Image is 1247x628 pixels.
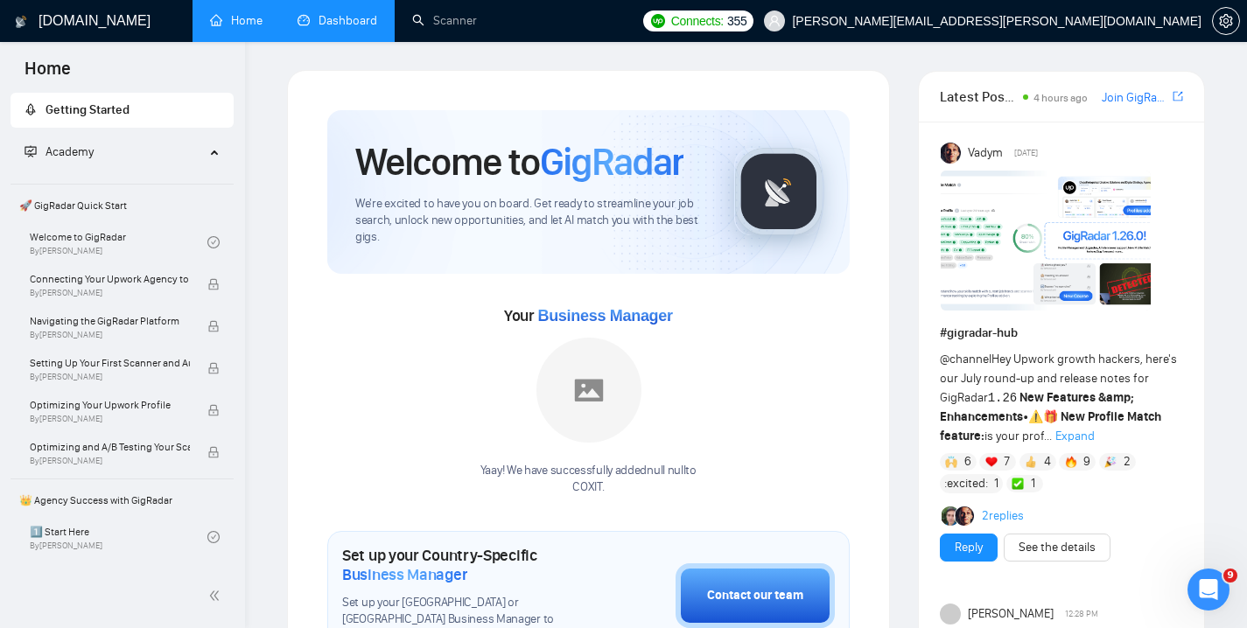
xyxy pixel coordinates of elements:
[1065,606,1098,622] span: 12:28 PM
[940,324,1183,343] h1: # gigradar-hub
[941,143,962,164] img: Vadym
[30,414,190,424] span: By [PERSON_NAME]
[11,93,234,128] li: Getting Started
[1043,409,1058,424] span: 🎁
[1031,475,1035,492] span: 1
[15,8,27,36] img: logo
[1025,456,1037,468] img: 👍
[207,362,220,374] span: lock
[651,14,665,28] img: upwork-logo.png
[25,145,37,157] span: fund-projection-screen
[30,312,190,330] span: Navigating the GigRadar Platform
[940,534,998,562] button: Reply
[988,391,1018,405] code: 1.26
[210,13,263,28] a: homeHome
[1004,453,1010,471] span: 7
[944,474,988,493] span: :excited:
[12,188,232,223] span: 🚀 GigRadar Quick Start
[207,320,220,332] span: lock
[207,531,220,543] span: check-circle
[1173,89,1183,103] span: export
[30,372,190,382] span: By [PERSON_NAME]
[342,546,588,584] h1: Set up your Country-Specific
[1033,92,1088,104] span: 4 hours ago
[207,278,220,290] span: lock
[536,338,641,443] img: placeholder.png
[30,456,190,466] span: By [PERSON_NAME]
[1102,88,1169,108] a: Join GigRadar Slack Community
[1044,453,1051,471] span: 4
[412,13,477,28] a: searchScanner
[968,604,1054,624] span: [PERSON_NAME]
[1065,456,1077,468] img: 🔥
[207,404,220,416] span: lock
[940,86,1019,108] span: Latest Posts from the GigRadar Community
[355,138,683,185] h1: Welcome to
[46,102,130,117] span: Getting Started
[676,563,835,628] button: Contact our team
[1104,456,1117,468] img: 🎉
[298,13,377,28] a: dashboardDashboard
[1012,478,1024,490] img: ✅
[11,56,85,93] span: Home
[727,11,746,31] span: 355
[982,507,1024,525] a: 2replies
[537,307,672,324] span: Business Manager
[30,396,190,414] span: Optimizing Your Upwork Profile
[30,288,190,298] span: By [PERSON_NAME]
[30,270,190,288] span: Connecting Your Upwork Agency to GigRadar
[964,453,971,471] span: 6
[207,446,220,458] span: lock
[985,456,998,468] img: ❤️
[208,587,226,604] span: double-left
[968,143,1003,163] span: Vadym
[1124,453,1131,471] span: 2
[768,15,781,27] span: user
[30,438,190,456] span: Optimizing and A/B Testing Your Scanner for Better Results
[1019,538,1096,557] a: See the details
[207,236,220,248] span: check-circle
[1028,409,1043,424] span: ⚠️
[941,171,1151,311] img: F09AC4U7ATU-image.png
[1213,14,1239,28] span: setting
[1055,429,1095,443] span: Expand
[940,352,1177,443] span: Hey Upwork growth hackers, here's our July round-up and release notes for GigRadar • is your prof...
[942,506,961,526] img: Alex B
[735,148,823,235] img: gigradar-logo.png
[30,518,207,556] a: 1️⃣ Start HereBy[PERSON_NAME]
[1223,569,1237,583] span: 9
[1212,7,1240,35] button: setting
[1004,534,1110,562] button: See the details
[540,138,683,185] span: GigRadar
[46,144,94,159] span: Academy
[940,390,1135,424] strong: New Features &amp; Enhancements
[12,483,232,518] span: 👑 Agency Success with GigRadar
[1187,569,1229,611] iframe: Intercom live chat
[1083,453,1090,471] span: 9
[504,306,673,325] span: Your
[30,354,190,372] span: Setting Up Your First Scanner and Auto-Bidder
[342,565,467,584] span: Business Manager
[480,463,697,496] div: Yaay! We have successfully added null null to
[707,586,803,605] div: Contact our team
[940,352,991,366] span: @channel
[671,11,724,31] span: Connects:
[994,475,998,492] span: 1
[480,479,697,496] p: COXIT .
[30,330,190,340] span: By [PERSON_NAME]
[1212,14,1240,28] a: setting
[355,196,706,246] span: We're excited to have you on board. Get ready to streamline your job search, unlock new opportuni...
[955,538,983,557] a: Reply
[1173,88,1183,105] a: export
[30,223,207,262] a: Welcome to GigRadarBy[PERSON_NAME]
[25,144,94,159] span: Academy
[945,456,957,468] img: 🙌
[1014,145,1038,161] span: [DATE]
[25,103,37,115] span: rocket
